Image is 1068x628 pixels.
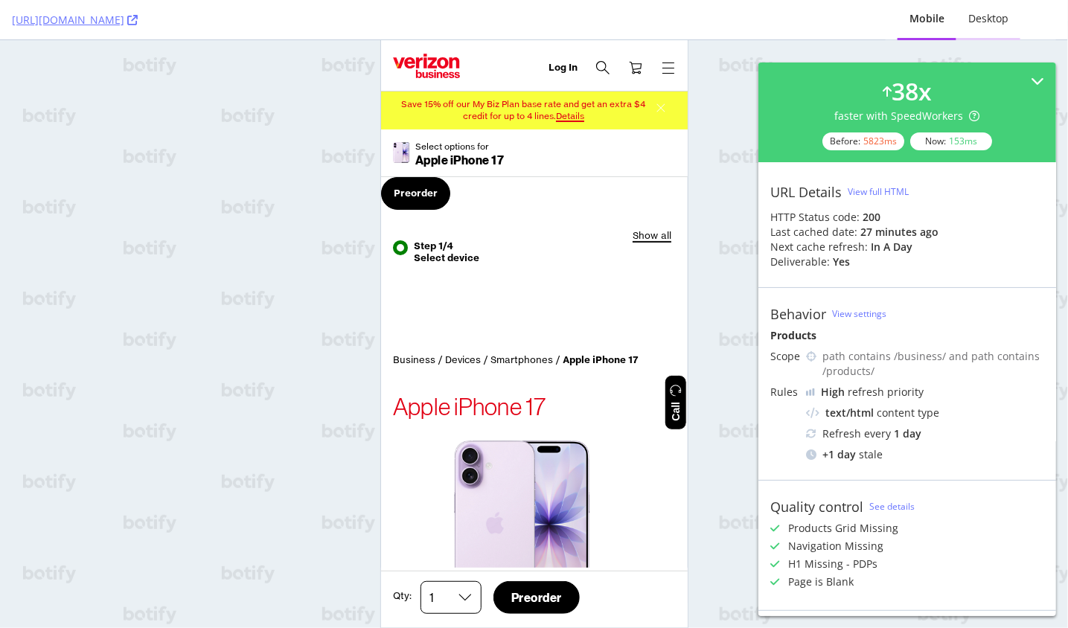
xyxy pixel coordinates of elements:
div: path contains /business/ and path contains /products/ [822,349,1044,379]
button: Search Verizon [205,11,238,44]
button: Cart Icon [238,11,271,44]
div: 5823 ms [863,135,897,147]
a: Details [175,71,203,80]
h1: Apple iPhone 17 [12,353,295,379]
button: Step 1/4Select device Show all [12,170,295,289]
div: 153 ms [949,135,977,147]
a: See details [869,500,915,513]
div: refresh priority [821,385,924,400]
div: Next cache refresh: [770,240,868,254]
strong: 200 [863,210,880,224]
div: View full HTML [848,185,909,198]
button: Menu for navigation opens a modal overlay [271,11,304,44]
a: Verizon Business [12,13,79,38]
p: Apple iPhone 17 [34,112,124,127]
p: Select options for [34,100,124,112]
a: Apple iPhone 17 [182,314,258,326]
div: Before: [822,132,904,150]
div: 27 minutes ago [860,225,939,240]
div: Qty: [12,550,31,562]
div: Scope [770,349,800,364]
div: Deliverable: [770,254,830,269]
div: HTTP Status code: [770,210,1044,225]
img: cRr4yx4cyByr8BeLxltRlzBPIAAAAAElFTkSuQmCC [806,388,815,396]
div: + 1 day [822,447,856,462]
span: Details [175,71,203,82]
div: High [821,385,845,400]
div: 1 day [894,426,921,441]
div: Behavior [770,306,826,322]
p: Save 15% off our My Biz Plan base rate and get an extra $4 credit for up to 4 lines. [15,58,270,82]
a: [URL][DOMAIN_NAME] [12,13,138,28]
div: Slide 1 of 7 [36,379,246,590]
div: URL Details [770,184,842,200]
div: content type [806,406,1044,420]
img: apple-iphone-17-lavender_IMAGESETS [12,101,28,124]
div: Yes [833,254,850,269]
div: Products Grid Missing [788,521,898,536]
a: Business [12,314,54,326]
div: Carousel with 7 slides [24,379,265,614]
div: Products [770,328,1044,343]
div: faster with SpeedWorkers [835,109,980,124]
div: Page is Blank [788,574,854,589]
div: Mobile [909,11,944,26]
span: Call [289,362,301,381]
div: Rules [770,385,800,400]
div: stale [806,447,1044,462]
a: Smartphones [109,314,172,326]
div: 38 x [892,74,932,109]
div: H1 Missing - PDPs [788,557,877,571]
button: Preorder [112,541,199,574]
div: Navigation Missing [788,539,883,554]
div: in a day [871,240,912,254]
div: Desktop [968,11,1008,26]
div: text/html [825,406,874,420]
a: Devices [64,314,100,326]
div: Now: [910,132,992,150]
a: Cart Icon [238,32,271,46]
div: Last cached date: [770,225,857,240]
a: View settings [832,307,886,320]
a: Log In [159,11,205,44]
button: View full HTML [848,180,909,204]
div: Refresh every [806,426,1044,441]
button: Call [284,335,306,390]
div: Quality control [770,499,863,515]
